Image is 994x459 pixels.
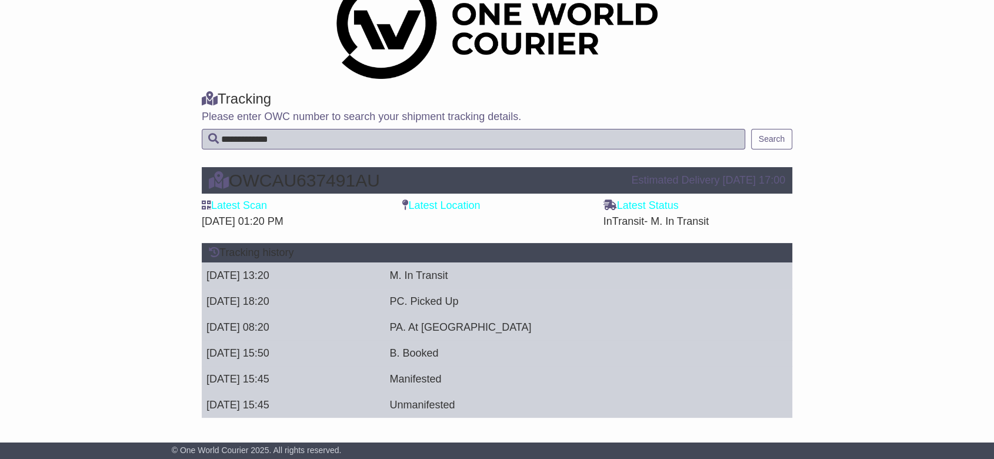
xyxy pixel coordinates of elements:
span: © One World Courier 2025. All rights reserved. [172,445,342,455]
td: PC. Picked Up [385,289,768,315]
label: Latest Status [603,199,679,212]
div: OWCAU637491AU [203,171,625,190]
td: [DATE] 13:20 [202,263,385,289]
div: Tracking history [202,243,792,263]
td: M. In Transit [385,263,768,289]
button: Search [751,129,792,149]
label: Latest Location [402,199,480,212]
td: [DATE] 15:45 [202,393,385,418]
span: [DATE] 01:20 PM [202,215,283,227]
td: [DATE] 15:50 [202,341,385,367]
td: Manifested [385,367,768,393]
td: [DATE] 18:20 [202,289,385,315]
td: B. Booked [385,341,768,367]
span: - M. In Transit [644,215,709,227]
div: Tracking [202,91,792,108]
td: PA. At [GEOGRAPHIC_DATA] [385,315,768,341]
span: InTransit [603,215,709,227]
td: [DATE] 15:45 [202,367,385,393]
div: Estimated Delivery [DATE] 17:00 [631,174,785,187]
td: [DATE] 08:20 [202,315,385,341]
p: Please enter OWC number to search your shipment tracking details. [202,111,792,124]
td: Unmanifested [385,393,768,418]
label: Latest Scan [202,199,267,212]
